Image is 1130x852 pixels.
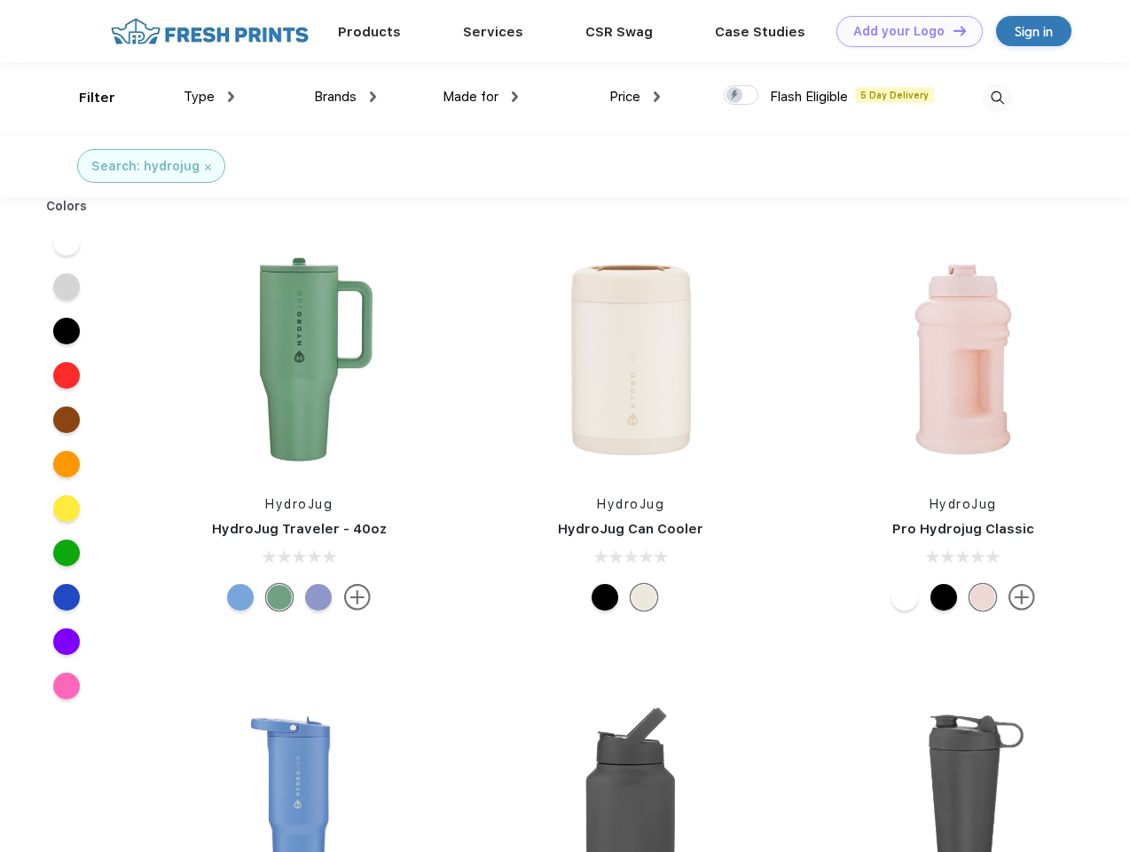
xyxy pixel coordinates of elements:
[305,584,332,611] div: Peri
[266,584,293,611] div: Sage
[79,88,115,108] div: Filter
[212,521,387,537] a: HydroJug Traveler - 40oz
[969,584,996,611] div: Pink Sand
[443,89,498,105] span: Made for
[592,584,618,611] div: Black
[370,91,376,102] img: dropdown.png
[597,497,664,511] a: HydroJug
[344,584,371,611] img: more.svg
[1015,21,1053,42] div: Sign in
[845,241,1081,477] img: func=resize&h=266
[1008,584,1035,611] img: more.svg
[33,197,101,216] div: Colors
[558,521,703,537] a: HydroJug Can Cooler
[631,584,657,611] div: Cream
[265,497,333,511] a: HydroJug
[609,89,640,105] span: Price
[891,584,918,611] div: White
[930,584,957,611] div: Black
[184,89,215,105] span: Type
[181,241,417,477] img: func=resize&h=266
[205,164,211,170] img: filter_cancel.svg
[228,91,234,102] img: dropdown.png
[855,87,934,103] span: 5 Day Delivery
[983,83,1012,113] img: desktop_search.svg
[314,89,357,105] span: Brands
[654,91,660,102] img: dropdown.png
[91,157,200,176] div: Search: hydrojug
[106,16,314,47] img: fo%20logo%202.webp
[892,521,1034,537] a: Pro Hydrojug Classic
[770,89,848,105] span: Flash Eligible
[512,91,518,102] img: dropdown.png
[513,241,749,477] img: func=resize&h=266
[953,26,966,35] img: DT
[996,16,1071,46] a: Sign in
[338,24,401,40] a: Products
[853,24,945,39] div: Add your Logo
[227,584,254,611] div: Riptide
[930,497,997,511] a: HydroJug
